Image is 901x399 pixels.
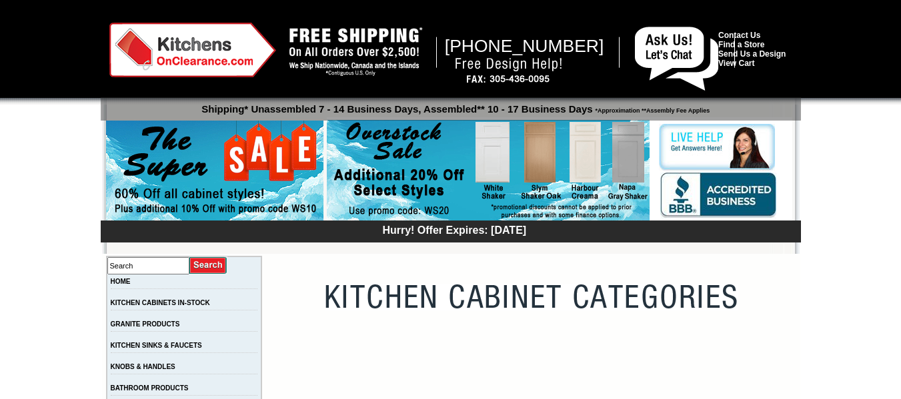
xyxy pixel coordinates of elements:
[107,222,801,236] div: Hurry! Offer Expires: [DATE]
[109,23,276,77] img: Kitchens on Clearance Logo
[111,363,175,370] a: KNOBS & HANDLES
[718,59,754,68] a: View Cart
[718,31,760,40] a: Contact Us
[107,97,801,115] p: Shipping* Unassembled 7 - 14 Business Days, Assembled** 10 - 17 Business Days
[111,278,131,285] a: HOME
[718,40,764,49] a: Find a Store
[111,342,202,349] a: KITCHEN SINKS & FAUCETS
[189,256,227,274] input: Submit
[718,49,786,59] a: Send Us a Design
[111,384,189,392] a: BATHROOM PRODUCTS
[445,36,604,56] span: [PHONE_NUMBER]
[593,104,710,114] span: *Approximation **Assembly Fee Applies
[111,299,210,306] a: KITCHEN CABINETS IN-STOCK
[111,320,180,328] a: GRANITE PRODUCTS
